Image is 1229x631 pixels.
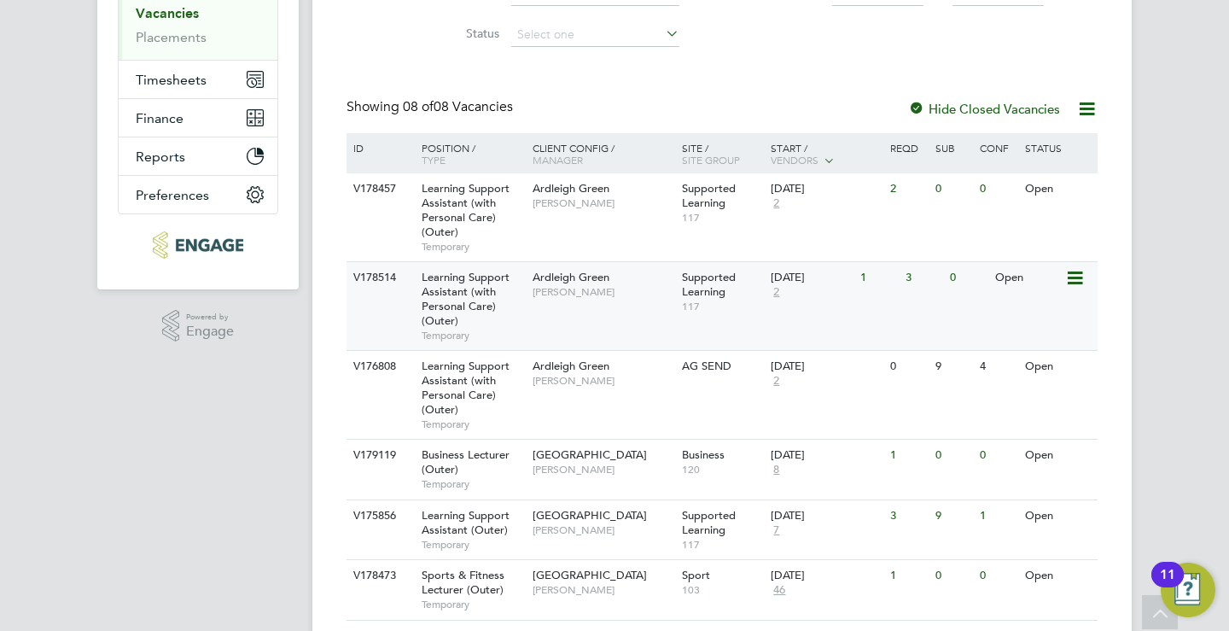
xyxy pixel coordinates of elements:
span: Sport [682,568,710,582]
span: [PERSON_NAME] [533,374,673,388]
span: Site Group [682,153,740,167]
div: 0 [931,440,976,471]
img: axcis-logo-retina.png [153,231,243,259]
a: Placements [136,29,207,45]
span: 120 [682,463,763,476]
div: 1 [856,262,900,294]
span: Business [682,447,725,462]
span: [GEOGRAPHIC_DATA] [533,568,647,582]
span: Temporary [422,329,524,342]
div: [DATE] [771,182,882,196]
span: Ardleigh Green [533,181,609,196]
div: Open [1021,351,1095,383]
div: ID [349,133,409,162]
span: 2 [771,196,782,211]
span: [PERSON_NAME] [533,583,673,597]
div: 3 [901,262,946,294]
div: 9 [931,500,976,532]
span: 7 [771,523,782,538]
span: 117 [682,211,763,225]
span: [PERSON_NAME] [533,523,673,537]
div: V178514 [349,262,409,294]
div: 0 [886,351,930,383]
button: Timesheets [119,61,277,98]
div: Open [991,262,1065,294]
div: 0 [976,173,1020,205]
span: Supported Learning [682,181,736,210]
div: Sub [931,133,976,162]
div: 1 [976,500,1020,532]
div: Open [1021,500,1095,532]
div: Start / [766,133,886,176]
span: Temporary [422,538,524,552]
button: Preferences [119,176,277,213]
input: Select one [511,23,679,47]
span: Ardleigh Green [533,270,609,284]
span: Finance [136,110,183,126]
div: V178457 [349,173,409,205]
span: Learning Support Assistant (with Personal Care) (Outer) [422,270,510,328]
div: 0 [976,560,1020,592]
span: 117 [682,300,763,313]
span: [PERSON_NAME] [533,196,673,210]
div: V178473 [349,560,409,592]
span: 46 [771,583,788,598]
div: [DATE] [771,359,882,374]
span: Manager [533,153,583,167]
span: 08 of [403,98,434,115]
div: 0 [976,440,1020,471]
span: [PERSON_NAME] [533,285,673,299]
span: Temporary [422,240,524,254]
button: Finance [119,99,277,137]
div: Position / [409,133,528,174]
span: 2 [771,285,782,300]
div: Showing [347,98,516,116]
label: Hide Closed Vacancies [908,101,1060,117]
div: [DATE] [771,271,852,285]
label: Status [401,26,499,41]
span: Engage [186,324,234,339]
span: Type [422,153,446,167]
span: AG SEND [682,359,731,373]
span: Supported Learning [682,270,736,299]
span: 8 [771,463,782,477]
span: [GEOGRAPHIC_DATA] [533,447,647,462]
span: Powered by [186,310,234,324]
div: 9 [931,351,976,383]
span: Business Lecturer (Outer) [422,447,510,476]
div: [DATE] [771,569,882,583]
div: Reqd [886,133,930,162]
div: 1 [886,560,930,592]
div: Open [1021,440,1095,471]
span: 2 [771,374,782,389]
div: 2 [886,173,930,205]
span: Sports & Fitness Lecturer (Outer) [422,568,504,597]
div: 3 [886,500,930,532]
div: Open [1021,173,1095,205]
div: V179119 [349,440,409,471]
a: Powered byEngage [162,310,235,342]
span: [GEOGRAPHIC_DATA] [533,508,647,523]
span: 103 [682,583,763,597]
div: Site / [678,133,767,174]
span: 117 [682,538,763,552]
div: 0 [946,262,990,294]
span: Reports [136,149,185,165]
div: [DATE] [771,509,882,523]
span: Learning Support Assistant (with Personal Care) (Outer) [422,359,510,417]
span: Learning Support Assistant (with Personal Care) (Outer) [422,181,510,239]
span: Supported Learning [682,508,736,537]
button: Open Resource Center, 11 new notifications [1161,563,1215,617]
div: 11 [1160,575,1175,597]
a: Go to home page [118,231,278,259]
div: Open [1021,560,1095,592]
span: Temporary [422,598,524,611]
div: Status [1021,133,1095,162]
div: Client Config / [528,133,678,174]
span: [PERSON_NAME] [533,463,673,476]
span: Ardleigh Green [533,359,609,373]
span: Temporary [422,477,524,491]
a: Vacancies [136,5,199,21]
span: Preferences [136,187,209,203]
span: Temporary [422,418,524,431]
